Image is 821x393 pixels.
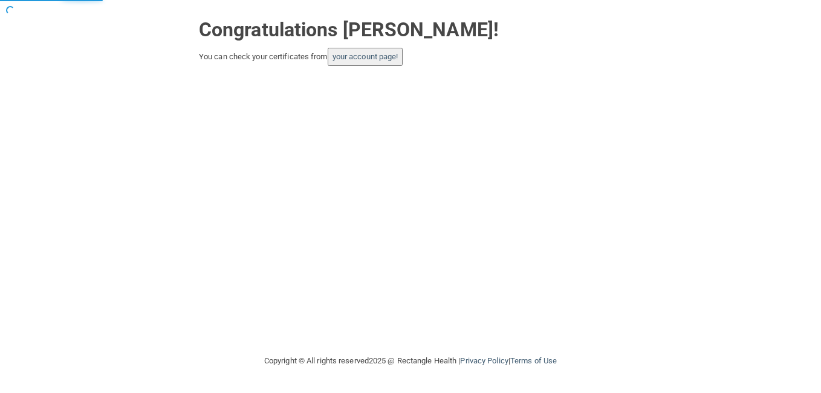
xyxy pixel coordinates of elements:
[328,48,403,66] button: your account page!
[190,342,631,380] div: Copyright © All rights reserved 2025 @ Rectangle Health | |
[199,18,499,41] strong: Congratulations [PERSON_NAME]!
[460,356,508,365] a: Privacy Policy
[199,48,622,66] div: You can check your certificates from
[333,52,398,61] a: your account page!
[510,356,557,365] a: Terms of Use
